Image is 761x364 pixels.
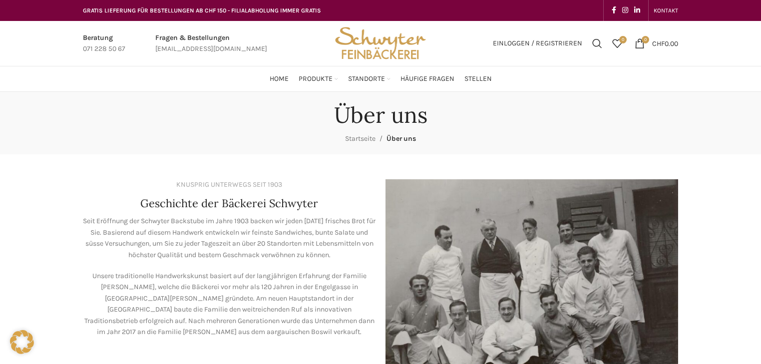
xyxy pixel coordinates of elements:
[140,196,318,211] h4: Geschichte der Bäckerei Schwyter
[270,69,289,89] a: Home
[155,32,267,55] a: Infobox link
[619,3,631,17] a: Instagram social link
[654,7,678,14] span: KONTAKT
[652,39,665,47] span: CHF
[83,32,125,55] a: Infobox link
[78,69,683,89] div: Main navigation
[83,7,321,14] span: GRATIS LIEFERUNG FÜR BESTELLUNGEN AB CHF 150 - FILIALABHOLUNG IMMER GRATIS
[270,74,289,84] span: Home
[654,0,678,20] a: KONTAKT
[630,33,683,53] a: 0 CHF0.00
[83,271,376,338] p: Unsere traditionelle Handwerkskunst basiert auf der langjährigen Erfahrung der Familie [PERSON_NA...
[348,74,385,84] span: Standorte
[649,0,683,20] div: Secondary navigation
[400,74,454,84] span: Häufige Fragen
[386,134,416,143] span: Über uns
[299,69,338,89] a: Produkte
[631,3,643,17] a: Linkedin social link
[83,216,376,261] p: Seit Eröffnung der Schwyter Backstube im Jahre 1903 backen wir jeden [DATE] frisches Brot für Sie...
[464,74,492,84] span: Stellen
[652,39,678,47] bdi: 0.00
[464,69,492,89] a: Stellen
[348,69,390,89] a: Standorte
[176,179,282,190] div: KNUSPRIG UNTERWEGS SEIT 1903
[587,33,607,53] a: Suchen
[609,3,619,17] a: Facebook social link
[334,102,427,128] h1: Über uns
[493,40,582,47] span: Einloggen / Registrieren
[332,38,429,47] a: Site logo
[299,74,333,84] span: Produkte
[607,33,627,53] div: Meine Wunschliste
[619,36,627,43] span: 0
[400,69,454,89] a: Häufige Fragen
[607,33,627,53] a: 0
[642,36,649,43] span: 0
[332,21,429,66] img: Bäckerei Schwyter
[345,134,376,143] a: Startseite
[488,33,587,53] a: Einloggen / Registrieren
